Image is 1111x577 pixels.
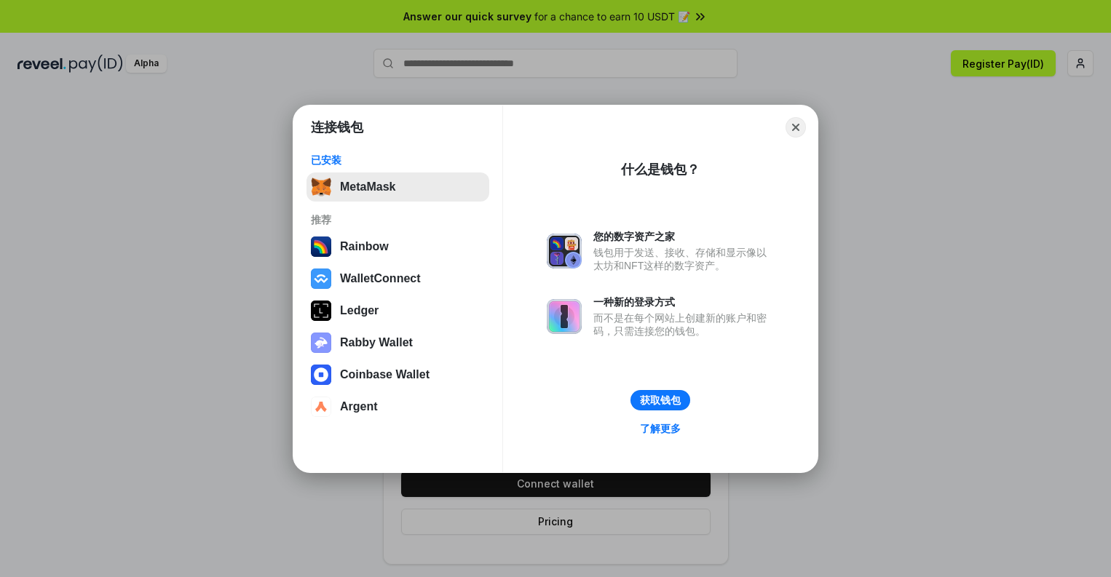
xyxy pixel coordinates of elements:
button: Rainbow [307,232,489,261]
div: Rainbow [340,240,389,253]
button: Ledger [307,296,489,325]
div: Rabby Wallet [340,336,413,349]
div: 了解更多 [640,422,681,435]
button: WalletConnect [307,264,489,293]
div: 而不是在每个网站上创建新的账户和密码，只需连接您的钱包。 [593,311,774,338]
div: 获取钱包 [640,394,681,407]
div: 您的数字资产之家 [593,230,774,243]
div: 已安装 [311,154,485,167]
img: svg+xml,%3Csvg%20width%3D%2228%22%20height%3D%2228%22%20viewBox%3D%220%200%2028%2028%22%20fill%3D... [311,397,331,417]
button: 获取钱包 [630,390,690,410]
div: 什么是钱包？ [621,161,700,178]
div: Coinbase Wallet [340,368,430,381]
button: Coinbase Wallet [307,360,489,389]
div: WalletConnect [340,272,421,285]
div: 钱包用于发送、接收、存储和显示像以太坊和NFT这样的数字资产。 [593,246,774,272]
button: Rabby Wallet [307,328,489,357]
img: svg+xml,%3Csvg%20width%3D%2228%22%20height%3D%2228%22%20viewBox%3D%220%200%2028%2028%22%20fill%3D... [311,365,331,385]
img: svg+xml,%3Csvg%20xmlns%3D%22http%3A%2F%2Fwww.w3.org%2F2000%2Fsvg%22%20fill%3D%22none%22%20viewBox... [547,234,582,268]
img: svg+xml,%3Csvg%20xmlns%3D%22http%3A%2F%2Fwww.w3.org%2F2000%2Fsvg%22%20fill%3D%22none%22%20viewBox... [311,333,331,353]
img: svg+xml,%3Csvg%20width%3D%2228%22%20height%3D%2228%22%20viewBox%3D%220%200%2028%2028%22%20fill%3D... [311,268,331,289]
button: Argent [307,392,489,421]
div: 一种新的登录方式 [593,295,774,309]
div: MetaMask [340,180,395,194]
a: 了解更多 [631,419,689,438]
div: Ledger [340,304,379,317]
img: svg+xml,%3Csvg%20fill%3D%22none%22%20height%3D%2233%22%20viewBox%3D%220%200%2035%2033%22%20width%... [311,177,331,197]
img: svg+xml,%3Csvg%20width%3D%22120%22%20height%3D%22120%22%20viewBox%3D%220%200%20120%20120%22%20fil... [311,236,331,257]
button: MetaMask [307,172,489,202]
div: 推荐 [311,213,485,226]
img: svg+xml,%3Csvg%20xmlns%3D%22http%3A%2F%2Fwww.w3.org%2F2000%2Fsvg%22%20fill%3D%22none%22%20viewBox... [547,299,582,334]
div: Argent [340,400,378,413]
img: svg+xml,%3Csvg%20xmlns%3D%22http%3A%2F%2Fwww.w3.org%2F2000%2Fsvg%22%20width%3D%2228%22%20height%3... [311,301,331,321]
h1: 连接钱包 [311,119,363,136]
button: Close [786,117,806,138]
